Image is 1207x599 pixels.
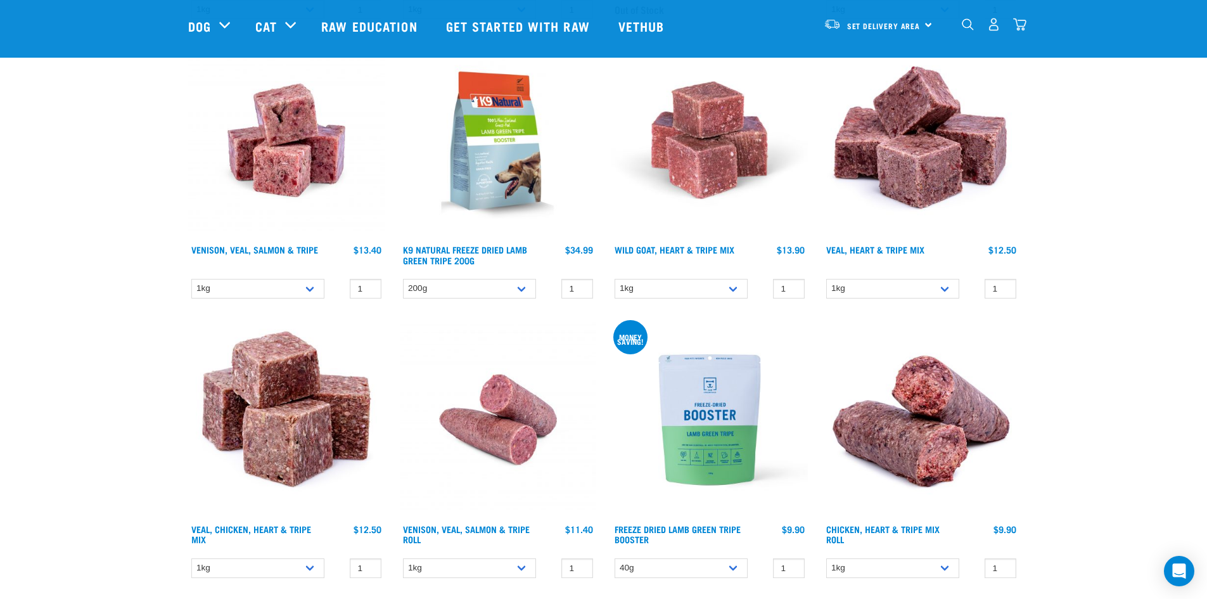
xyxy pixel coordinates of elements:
a: Wild Goat, Heart & Tripe Mix [615,247,734,252]
input: 1 [350,279,381,299]
img: Cubes [823,42,1019,238]
img: Chicken Heart Tripe Roll 01 [823,321,1019,518]
img: home-icon-1@2x.png [962,18,974,30]
a: Chicken, Heart & Tripe Mix Roll [826,527,940,541]
img: Venison Veal Salmon Tripe 1651 [400,321,596,518]
img: van-moving.png [824,18,841,30]
img: Freeze Dried Lamb Green Tripe [611,321,808,518]
input: 1 [561,558,593,578]
input: 1 [561,279,593,299]
input: 1 [773,558,805,578]
a: Raw Education [309,1,433,51]
input: 1 [350,558,381,578]
a: Venison, Veal, Salmon & Tripe [191,247,318,252]
div: $34.99 [565,245,593,255]
input: 1 [773,279,805,299]
div: $12.50 [988,245,1016,255]
img: Venison Veal Salmon Tripe 1621 [188,42,385,238]
a: Vethub [606,1,680,51]
div: $9.90 [782,524,805,534]
img: user.png [987,18,1000,31]
span: Set Delivery Area [847,23,921,28]
div: $9.90 [993,524,1016,534]
input: 1 [985,279,1016,299]
a: Venison, Veal, Salmon & Tripe Roll [403,527,530,541]
a: Veal, Chicken, Heart & Tripe Mix [191,527,311,541]
a: Veal, Heart & Tripe Mix [826,247,924,252]
div: $13.90 [777,245,805,255]
a: K9 Natural Freeze Dried Lamb Green Tripe 200g [403,247,527,262]
a: Cat [255,16,277,35]
img: Goat Heart Tripe 8451 [611,42,808,238]
div: $13.40 [354,245,381,255]
div: Open Intercom Messenger [1164,556,1194,586]
div: $12.50 [354,524,381,534]
img: home-icon@2x.png [1013,18,1026,31]
div: $11.40 [565,524,593,534]
img: Veal Chicken Heart Tripe Mix 01 [188,321,385,518]
a: Dog [188,16,211,35]
div: Money saving! [613,335,648,344]
img: K9 Square [400,42,596,238]
input: 1 [985,558,1016,578]
a: Get started with Raw [433,1,606,51]
a: Freeze Dried Lamb Green Tripe Booster [615,527,741,541]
